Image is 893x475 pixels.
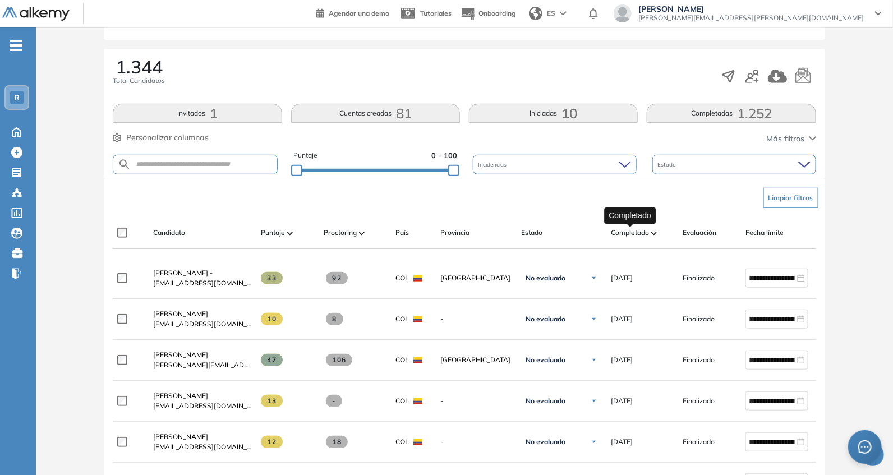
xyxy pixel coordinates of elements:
[858,440,872,454] span: message
[526,396,565,405] span: No evaluado
[526,437,565,446] span: No evaluado
[440,314,512,324] span: -
[153,351,208,359] span: [PERSON_NAME]
[638,13,864,22] span: [PERSON_NAME][EMAIL_ADDRESS][PERSON_NAME][DOMAIN_NAME]
[326,436,348,448] span: 18
[413,316,422,322] img: COL
[611,437,633,447] span: [DATE]
[658,160,679,169] span: Estado
[611,273,633,283] span: [DATE]
[153,319,252,329] span: [EMAIL_ADDRESS][DOMAIN_NAME]
[324,228,357,238] span: Proctoring
[611,355,633,365] span: [DATE]
[478,160,509,169] span: Incidencias
[118,158,131,172] img: SEARCH_ALT
[763,188,818,208] button: Limpiar filtros
[153,228,185,238] span: Candidato
[683,314,715,324] span: Finalizado
[440,228,469,238] span: Provincia
[153,401,252,411] span: [EMAIL_ADDRESS][DOMAIN_NAME]
[113,76,165,86] span: Total Candidatos
[440,437,512,447] span: -
[395,314,409,324] span: COL
[14,93,20,102] span: R
[413,275,422,282] img: COL
[153,391,252,401] a: [PERSON_NAME]
[10,44,22,47] i: -
[469,104,638,123] button: Iniciadas10
[611,228,649,238] span: Completado
[293,150,317,161] span: Puntaje
[153,391,208,400] span: [PERSON_NAME]
[326,354,352,366] span: 106
[591,439,597,445] img: Ícono de flecha
[652,155,816,174] div: Estado
[611,314,633,324] span: [DATE]
[420,9,452,17] span: Tutoriales
[591,316,597,322] img: Ícono de flecha
[683,437,715,447] span: Finalizado
[767,133,805,145] span: Más filtros
[560,11,567,16] img: arrow
[291,104,460,123] button: Cuentas creadas81
[413,357,422,363] img: COL
[526,274,565,283] span: No evaluado
[526,315,565,324] span: No evaluado
[261,313,283,325] span: 10
[683,273,715,283] span: Finalizado
[745,228,784,238] span: Fecha límite
[153,432,208,441] span: [PERSON_NAME]
[526,356,565,365] span: No evaluado
[153,268,252,278] a: [PERSON_NAME] -
[359,232,365,235] img: [missing "en.ARROW_ALT" translation]
[153,432,252,442] a: [PERSON_NAME]
[529,7,542,20] img: world
[153,309,252,319] a: [PERSON_NAME]
[767,133,816,145] button: Más filtros
[591,357,597,363] img: Ícono de flecha
[473,155,637,174] div: Incidencias
[647,104,816,123] button: Completadas1.252
[261,228,285,238] span: Puntaje
[440,273,512,283] span: [GEOGRAPHIC_DATA]
[440,396,512,406] span: -
[326,395,342,407] span: -
[153,269,213,277] span: [PERSON_NAME] -
[638,4,864,13] span: [PERSON_NAME]
[153,350,252,360] a: [PERSON_NAME]
[547,8,555,19] span: ES
[395,396,409,406] span: COL
[395,228,409,238] span: País
[116,58,163,76] span: 1.344
[326,272,348,284] span: 92
[413,398,422,404] img: COL
[153,360,252,370] span: [PERSON_NAME][EMAIL_ADDRESS][DOMAIN_NAME]
[591,398,597,404] img: Ícono de flecha
[478,9,515,17] span: Onboarding
[153,442,252,452] span: [EMAIL_ADDRESS][DOMAIN_NAME]
[683,355,715,365] span: Finalizado
[521,228,542,238] span: Estado
[461,2,515,26] button: Onboarding
[261,395,283,407] span: 13
[153,310,208,318] span: [PERSON_NAME]
[2,7,70,21] img: Logo
[395,437,409,447] span: COL
[413,439,422,445] img: COL
[440,355,512,365] span: [GEOGRAPHIC_DATA]
[326,313,343,325] span: 8
[611,396,633,406] span: [DATE]
[261,354,283,366] span: 47
[261,272,283,284] span: 33
[287,232,293,235] img: [missing "en.ARROW_ALT" translation]
[683,228,716,238] span: Evaluación
[683,396,715,406] span: Finalizado
[651,232,657,235] img: [missing "en.ARROW_ALT" translation]
[113,132,209,144] button: Personalizar columnas
[591,275,597,282] img: Ícono de flecha
[395,273,409,283] span: COL
[153,278,252,288] span: [EMAIL_ADDRESS][DOMAIN_NAME]
[329,9,389,17] span: Agendar una demo
[113,104,282,123] button: Invitados1
[126,132,209,144] span: Personalizar columnas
